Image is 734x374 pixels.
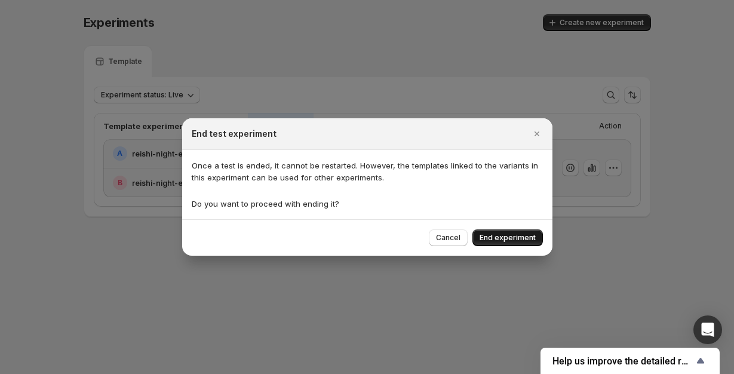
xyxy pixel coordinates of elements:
[192,160,543,183] p: Once a test is ended, it cannot be restarted. However, the templates linked to the variants in th...
[472,229,543,246] button: End experiment
[192,128,277,140] h2: End test experiment
[529,125,545,142] button: Close
[693,315,722,344] div: Open Intercom Messenger
[429,229,468,246] button: Cancel
[552,354,708,368] button: Show survey - Help us improve the detailed report for A/B campaigns
[192,198,543,210] p: Do you want to proceed with ending it?
[552,355,693,367] span: Help us improve the detailed report for A/B campaigns
[436,233,460,243] span: Cancel
[480,233,536,243] span: End experiment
